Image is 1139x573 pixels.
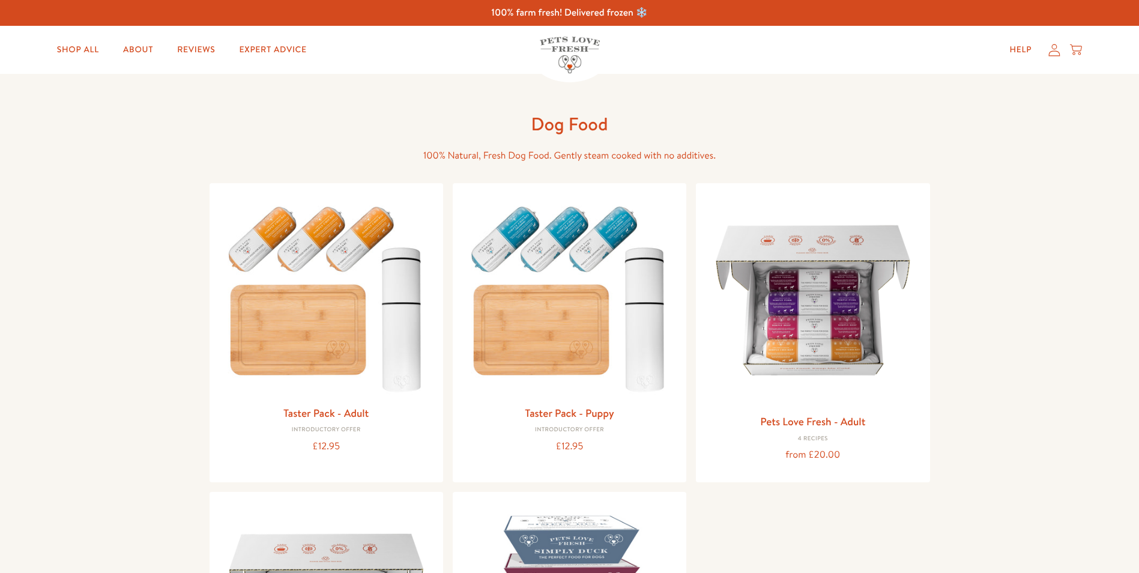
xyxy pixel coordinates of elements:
p: 100% Natural, Fresh Dog Food. Gently steam cooked with no additives. [378,148,762,164]
img: Taster Pack - Adult [219,193,434,399]
a: Taster Pack - Adult [283,405,369,420]
a: Pets Love Fresh - Adult [760,414,865,429]
h1: Dog Food [378,112,762,136]
a: About [113,38,163,62]
div: £12.95 [462,438,677,455]
img: Pets Love Fresh - Adult [705,193,920,407]
img: Taster Pack - Puppy [462,193,677,399]
div: Introductory Offer [462,426,677,434]
div: Introductory Offer [219,426,434,434]
img: Pets Love Fresh [540,37,600,73]
a: Reviews [168,38,225,62]
div: from £20.00 [705,447,920,463]
div: 4 Recipes [705,435,920,443]
a: Expert Advice [230,38,316,62]
div: £12.95 [219,438,434,455]
a: Taster Pack - Puppy [525,405,614,420]
a: Help [1000,38,1041,62]
a: Shop All [47,38,109,62]
iframe: Gorgias live chat messenger [1079,517,1127,561]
